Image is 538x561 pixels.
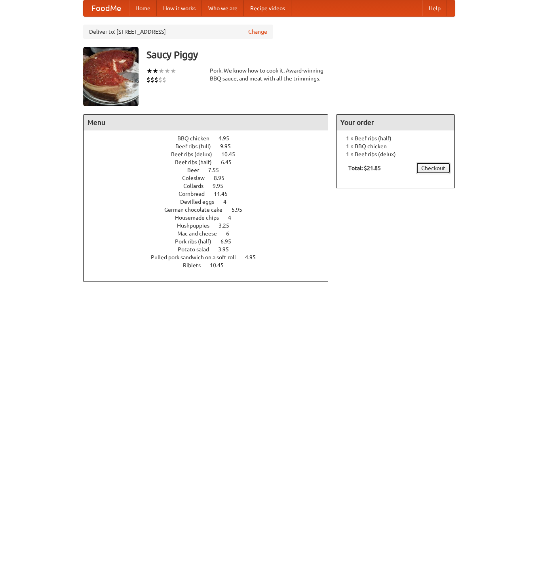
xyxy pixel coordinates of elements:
[171,151,250,157] a: Beef ribs (delux) 10.45
[175,238,219,245] span: Pork ribs (half)
[179,191,242,197] a: Cornbread 11.45
[178,246,243,253] a: Potato salad 3.95
[182,175,213,181] span: Coleslaw
[178,246,217,253] span: Potato salad
[177,222,217,229] span: Hushpuppies
[416,162,451,174] a: Checkout
[223,199,234,205] span: 4
[245,254,264,260] span: 4.95
[129,0,157,16] a: Home
[340,142,451,150] li: 1 × BBQ chicken
[164,207,257,213] a: German chocolate cake 5.95
[179,191,213,197] span: Cornbread
[84,0,129,16] a: FoodMe
[183,262,238,268] a: Riblets 10.45
[218,246,237,253] span: 3.95
[202,0,244,16] a: Who we are
[146,47,455,63] h3: Saucy Piggy
[183,262,209,268] span: Riblets
[226,230,237,237] span: 6
[219,135,237,142] span: 4.95
[157,0,202,16] a: How it works
[213,183,231,189] span: 9.95
[158,75,162,84] li: $
[336,115,454,130] h4: Your order
[248,28,267,36] a: Change
[422,0,447,16] a: Help
[84,115,328,130] h4: Menu
[83,25,273,39] div: Deliver to: [STREET_ADDRESS]
[171,151,220,157] span: Beef ribs (delux)
[340,150,451,158] li: 1 × Beef ribs (delux)
[146,67,152,75] li: ★
[340,134,451,142] li: 1 × Beef ribs (half)
[187,167,234,173] a: Beer 7.55
[175,143,219,149] span: Beef ribs (full)
[177,230,244,237] a: Mac and cheese 6
[177,230,225,237] span: Mac and cheese
[221,151,243,157] span: 10.45
[177,222,244,229] a: Hushpuppies 3.25
[164,207,230,213] span: German chocolate cake
[175,143,245,149] a: Beef ribs (full) 9.95
[177,135,244,142] a: BBQ chicken 4.95
[232,207,250,213] span: 5.95
[175,238,246,245] a: Pork ribs (half) 6.95
[83,47,139,106] img: angular.jpg
[183,183,238,189] a: Collards 9.95
[220,143,239,149] span: 9.95
[146,75,150,84] li: $
[244,0,291,16] a: Recipe videos
[175,159,246,165] a: Beef ribs (half) 6.45
[214,191,236,197] span: 11.45
[154,75,158,84] li: $
[221,159,240,165] span: 6.45
[210,67,329,82] div: Pork. We know how to cook it. Award-winning BBQ sauce, and meat with all the trimmings.
[228,214,239,221] span: 4
[150,75,154,84] li: $
[175,159,220,165] span: Beef ribs (half)
[180,199,241,205] a: Devilled eggs 4
[208,167,227,173] span: 7.55
[151,254,244,260] span: Pulled pork sandwich on a soft roll
[221,238,239,245] span: 6.95
[164,67,170,75] li: ★
[177,135,217,142] span: BBQ chicken
[158,67,164,75] li: ★
[214,175,232,181] span: 8.95
[162,75,166,84] li: $
[151,254,270,260] a: Pulled pork sandwich on a soft roll 4.95
[180,199,222,205] span: Devilled eggs
[219,222,237,229] span: 3.25
[187,167,207,173] span: Beer
[182,175,239,181] a: Coleslaw 8.95
[210,262,232,268] span: 10.45
[152,67,158,75] li: ★
[170,67,176,75] li: ★
[348,165,381,171] b: Total: $21.85
[183,183,211,189] span: Collards
[175,214,227,221] span: Housemade chips
[175,214,246,221] a: Housemade chips 4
